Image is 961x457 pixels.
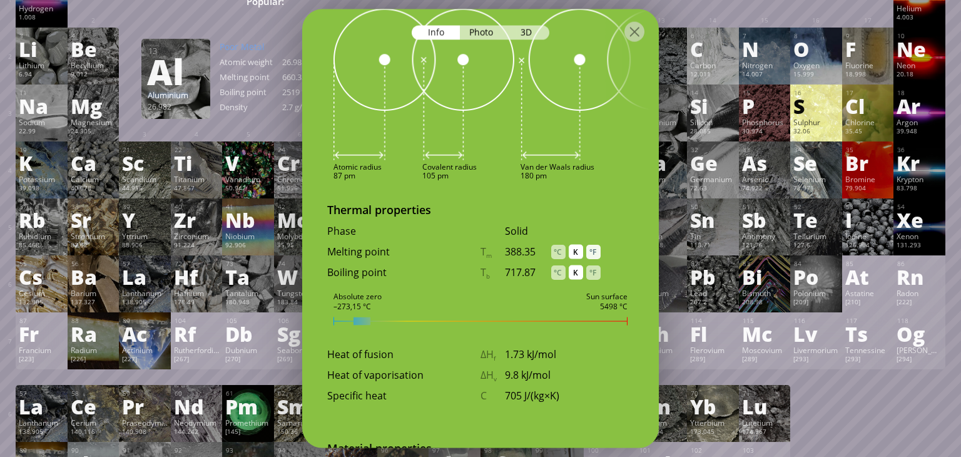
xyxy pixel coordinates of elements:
div: 30.974 [742,127,788,137]
div: 87 pm [333,170,382,180]
div: V [225,153,271,173]
div: Ta [225,267,271,287]
div: 115 [743,317,788,325]
div: 6.94 [19,70,64,80]
div: 21 [123,146,168,154]
div: Mg [71,96,116,116]
div: 87.62 [71,241,116,251]
div: Oxygen [793,60,839,70]
sub: b [486,272,490,280]
div: Boron [639,60,684,70]
div: Ga [639,153,684,173]
div: 660.32 °C [282,71,345,83]
div: Neon [897,60,942,70]
div: 72 [175,260,220,268]
div: °C [551,244,566,259]
div: 132.905 [19,298,64,308]
div: Cs [19,267,64,287]
div: Ne [897,39,942,59]
div: 44.956 [122,184,168,194]
div: 113 [639,317,684,325]
div: 13 [639,89,684,97]
div: 82 [691,260,736,268]
div: Y [122,210,168,230]
div: Br [845,153,891,173]
img: radius-scheme.png [333,8,659,160]
div: 74.922 [742,184,788,194]
div: [222] [897,298,942,308]
div: Density [220,101,282,113]
div: Lithium [19,60,64,70]
div: Thermal properties [302,202,659,223]
div: 18.998 [845,70,891,80]
div: Bi [742,267,788,287]
div: Nh [639,324,684,344]
div: Rutherfordium [174,345,220,355]
div: Calcium [71,174,116,184]
div: 23 [226,146,271,154]
div: 388.35 [505,244,551,258]
div: Na [19,96,64,116]
div: Moscovium [742,345,788,355]
div: Nitrogen [742,60,788,70]
div: Mo [277,210,323,230]
div: 51.996 [277,184,323,194]
div: 36 [897,146,942,154]
div: 78.971 [793,184,839,194]
div: Hf [174,267,220,287]
div: Se [793,153,839,173]
div: Absolute zero [333,290,382,300]
div: 34 [794,146,839,154]
div: Tellurium [793,231,839,241]
div: 33 [743,146,788,154]
div: Barium [71,288,116,298]
div: 86 [897,260,942,268]
div: Germanium [690,174,736,184]
div: 178.49 [174,298,220,308]
div: 28.085 [690,127,736,137]
div: Chlorine [845,117,891,127]
div: Beryllium [71,60,116,70]
div: Fl [690,324,736,344]
div: P [742,96,788,116]
div: Zr [174,210,220,230]
div: 118.71 [690,241,736,251]
div: Ra [71,324,116,344]
div: 83.798 [897,184,942,194]
div: 74 [278,260,323,268]
div: Xenon [897,231,942,241]
div: 5 [639,32,684,40]
div: Melting point [327,244,480,258]
div: 118 [897,317,942,325]
div: Vanadium [225,174,271,184]
div: 42 [278,203,323,211]
div: Ca [71,153,116,173]
div: Ge [690,153,736,173]
div: –273,15 °C [333,300,382,311]
div: Tin [690,231,736,241]
div: 207.2 [690,298,736,308]
div: 50.942 [225,184,271,194]
div: 88.906 [122,241,168,251]
div: 13 [148,45,204,56]
div: Phosphorus [742,117,788,127]
div: 22 [175,146,220,154]
div: Li [19,39,64,59]
div: T [480,265,505,280]
div: 4 [71,32,116,40]
div: K [569,244,583,259]
div: 5498 °C [586,300,628,311]
div: 106 [278,317,323,325]
div: Al [147,61,203,81]
div: 39 [123,203,168,211]
div: 37 [19,203,64,211]
div: In [639,210,684,230]
div: Cesium [19,288,64,298]
div: Mc [742,324,788,344]
div: 10 [897,32,942,40]
div: Bismuth [742,288,788,298]
div: 9.012 [71,70,116,80]
div: 49 [639,203,684,211]
div: Livermorium [793,345,839,355]
div: Nihonium [639,345,684,355]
